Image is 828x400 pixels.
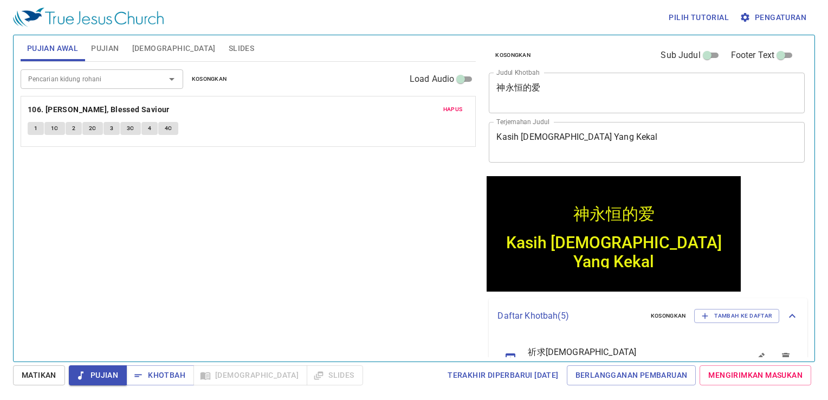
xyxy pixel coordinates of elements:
[165,124,172,133] span: 4C
[51,124,59,133] span: 1C
[567,365,696,385] a: Berlangganan Pembaruan
[110,124,113,133] span: 3
[694,309,779,323] button: Tambah ke Daftar
[13,8,164,27] img: True Jesus Church
[28,103,171,117] button: 106. [PERSON_NAME], Blessed Saviour
[410,73,455,86] span: Load Audio
[651,311,686,321] span: Kosongkan
[126,365,194,385] button: Khotbah
[701,311,772,321] span: Tambah ke Daftar
[528,346,721,359] span: 祈求[DEMOGRAPHIC_DATA]
[148,124,151,133] span: 4
[489,298,807,334] div: Daftar Khotbah(5)KosongkanTambah ke Daftar
[489,49,537,62] button: Kosongkan
[669,11,729,24] span: Pilih tutorial
[496,132,797,152] textarea: Kasih [DEMOGRAPHIC_DATA] Yang Kekal
[644,309,693,322] button: Kosongkan
[192,74,227,84] span: Kosongkan
[443,365,562,385] a: Terakhir Diperbarui [DATE]
[229,42,254,55] span: Slides
[104,122,120,135] button: 3
[448,369,558,382] span: Terakhir Diperbarui [DATE]
[664,8,733,28] button: Pilih tutorial
[22,369,56,382] span: Matikan
[437,103,469,116] button: Hapus
[28,122,44,135] button: 1
[742,11,806,24] span: Pengaturan
[497,309,642,322] p: Daftar Khotbah ( 5 )
[661,49,700,62] span: Sub Judul
[708,369,803,382] span: Mengirimkan Masukan
[69,365,127,385] button: Pujian
[495,50,531,60] span: Kosongkan
[141,122,158,135] button: 4
[575,369,688,382] span: Berlangganan Pembaruan
[27,42,78,55] span: Pujian Awal
[120,122,141,135] button: 3C
[34,124,37,133] span: 1
[496,82,797,103] textarea: 神永恒的爱
[91,42,119,55] span: Pujian
[66,122,82,135] button: 2
[77,369,118,382] span: Pujian
[135,369,185,382] span: Khotbah
[28,103,170,117] b: 106. [PERSON_NAME], Blessed Saviour
[44,122,65,135] button: 1C
[13,365,65,385] button: Matikan
[127,124,134,133] span: 3C
[443,105,463,114] span: Hapus
[72,124,75,133] span: 2
[731,49,775,62] span: Footer Text
[484,174,743,294] iframe: from-child
[185,73,234,86] button: Kosongkan
[700,365,811,385] a: Mengirimkan Masukan
[164,72,179,87] button: Open
[89,124,96,133] span: 2C
[132,42,216,55] span: [DEMOGRAPHIC_DATA]
[82,122,103,135] button: 2C
[158,122,179,135] button: 4C
[738,8,811,28] button: Pengaturan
